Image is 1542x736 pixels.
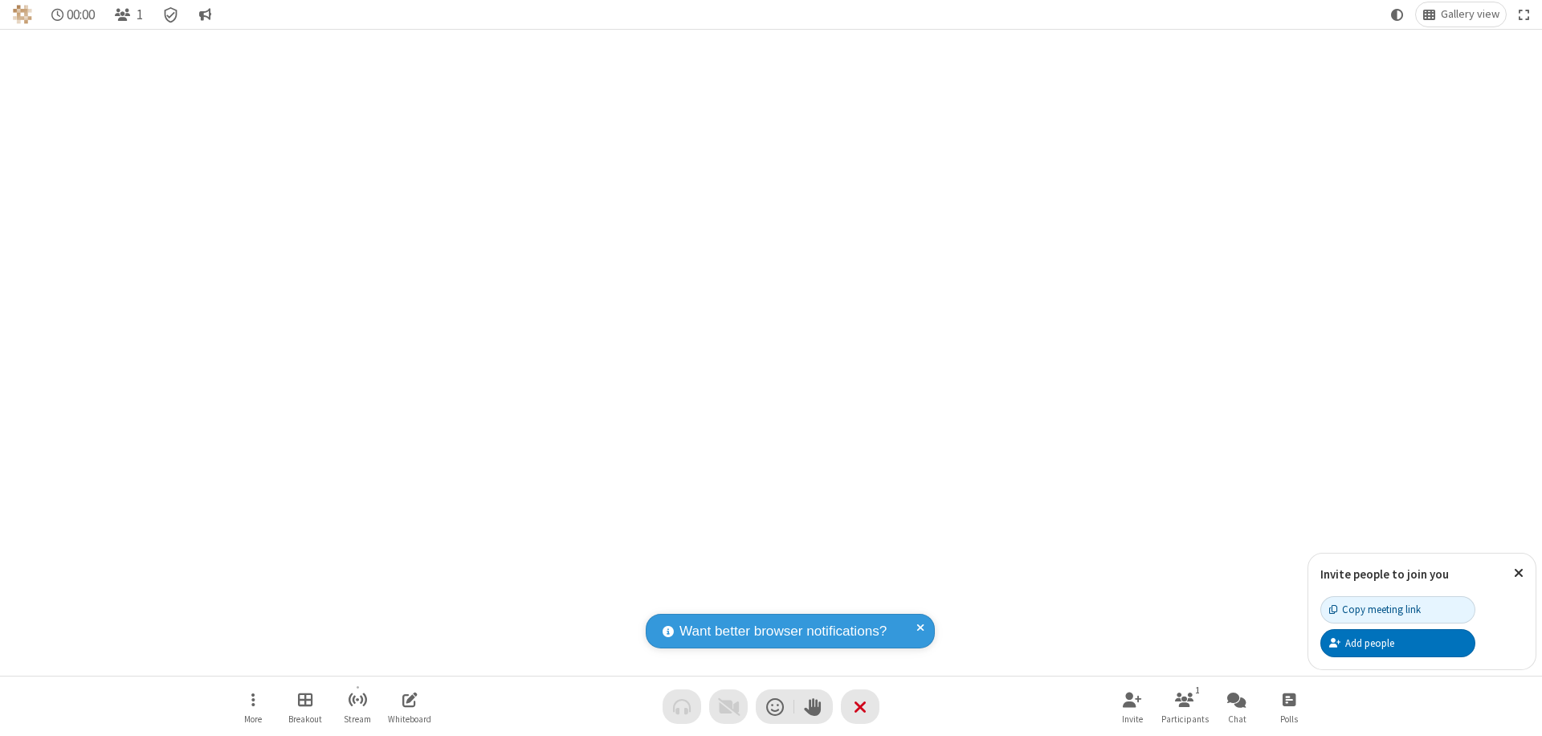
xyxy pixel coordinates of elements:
span: Stream [344,714,371,724]
button: Change layout [1416,2,1506,27]
button: Fullscreen [1512,2,1536,27]
button: Add people [1320,629,1475,656]
div: Meeting details Encryption enabled [156,2,186,27]
button: Close popover [1502,554,1536,593]
button: Open poll [1265,684,1313,730]
button: Open participant list [108,2,149,27]
span: More [244,714,262,724]
span: 00:00 [67,7,95,22]
button: Manage Breakout Rooms [281,684,329,730]
div: 1 [1191,683,1205,697]
span: Breakout [288,714,322,724]
button: Send a reaction [756,689,794,724]
button: Open shared whiteboard [385,684,434,730]
span: Chat [1228,714,1246,724]
button: Using system theme [1385,2,1410,27]
button: Open menu [229,684,277,730]
button: Start streaming [333,684,381,730]
span: Want better browser notifications? [679,621,887,642]
button: End or leave meeting [841,689,879,724]
button: Raise hand [794,689,833,724]
div: Copy meeting link [1329,602,1421,617]
button: Video [709,689,748,724]
span: Gallery view [1441,8,1499,21]
button: Open participant list [1161,684,1209,730]
img: QA Selenium DO NOT DELETE OR CHANGE [13,5,32,24]
span: Polls [1280,714,1298,724]
button: Invite participants (⌘+Shift+I) [1108,684,1156,730]
span: Invite [1122,714,1143,724]
span: 1 [137,7,143,22]
button: Copy meeting link [1320,596,1475,624]
span: Whiteboard [388,714,431,724]
span: Participants [1161,714,1209,724]
button: Open chat [1213,684,1261,730]
label: Invite people to join you [1320,566,1449,582]
button: Audio problem - check your Internet connection or call by phone [663,689,701,724]
button: Conversation [192,2,218,27]
div: Timer [45,2,102,27]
